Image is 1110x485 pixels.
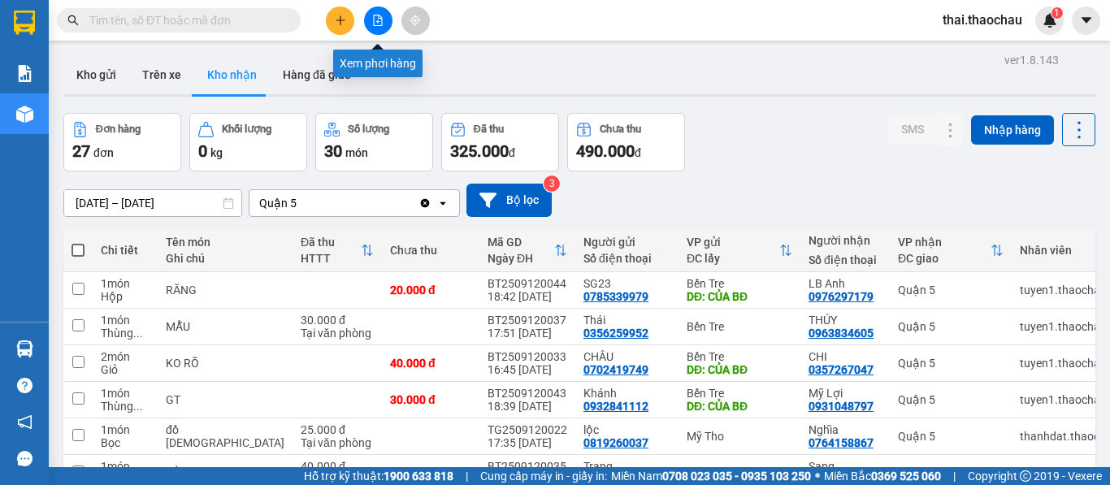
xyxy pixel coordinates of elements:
[809,400,874,413] div: 0931048797
[898,284,1004,297] div: Quận 5
[466,184,552,217] button: Bộ lọc
[583,252,670,265] div: Số điện thoại
[930,10,1035,30] span: thai.thaochau
[679,229,800,272] th: Toggle SortBy
[687,466,792,479] div: Bến Tre
[1079,13,1094,28] span: caret-down
[583,460,670,473] div: Trang
[488,290,567,303] div: 18:42 [DATE]
[898,393,1004,406] div: Quận 5
[1054,7,1060,19] span: 1
[576,141,635,161] span: 490.000
[809,387,882,400] div: Mỹ Lợi
[133,327,143,340] span: ...
[809,253,882,266] div: Số điện thoại
[479,229,575,272] th: Toggle SortBy
[315,113,433,171] button: Số lượng30món
[301,252,361,265] div: HTTT
[488,423,567,436] div: TG2509120022
[687,290,792,303] div: DĐ: CỦA BĐ
[384,470,453,483] strong: 1900 633 818
[101,277,150,290] div: 1 món
[809,290,874,303] div: 0976297179
[687,252,779,265] div: ĐC lấy
[488,252,554,265] div: Ngày ĐH
[101,436,150,449] div: Bọc
[145,85,153,101] span: 0
[1020,470,1031,482] span: copyright
[101,290,150,303] div: Hộp
[301,236,361,249] div: Đã thu
[583,423,670,436] div: lộc
[418,197,431,210] svg: Clear value
[96,123,141,135] div: Đơn hàng
[390,357,471,370] div: 40.000 đ
[898,430,1004,443] div: Quận 5
[46,18,88,33] span: Quận 5
[687,400,792,413] div: DĐ: CỦA BĐ
[124,82,242,104] td: CC:
[635,146,641,159] span: đ
[871,470,941,483] strong: 0369 525 060
[259,195,297,211] div: Quận 5
[7,36,45,51] span: Hoàng
[189,113,307,171] button: Khối lượng0kg
[583,350,670,363] div: CHÂU
[166,393,284,406] div: GT
[687,320,792,333] div: Bến Tre
[583,277,670,290] div: SG23
[410,15,421,26] span: aim
[898,357,1004,370] div: Quận 5
[14,11,35,35] img: logo-vxr
[101,363,150,376] div: Giỏ
[7,18,124,33] p: Gửi từ:
[809,314,882,327] div: THÚY
[480,467,607,485] span: Cung cấp máy in - giấy in:
[194,55,270,94] button: Kho nhận
[687,387,792,400] div: Bến Tre
[583,327,648,340] div: 0356259952
[809,234,882,247] div: Người nhận
[345,146,368,159] span: món
[488,363,567,376] div: 16:45 [DATE]
[1072,6,1100,35] button: caret-down
[6,82,125,104] td: CR:
[611,467,811,485] span: Miền Nam
[101,314,150,327] div: 1 món
[466,467,468,485] span: |
[17,378,33,393] span: question-circle
[583,363,648,376] div: 0702419749
[474,123,504,135] div: Đã thu
[567,113,685,171] button: Chưa thu490.000đ
[809,460,882,473] div: Sang
[488,460,567,473] div: BT2509120035
[953,467,956,485] span: |
[16,106,33,123] img: warehouse-icon
[301,460,374,473] div: 40.000 đ
[583,400,648,413] div: 0932841112
[815,473,820,479] span: ⚪️
[222,123,271,135] div: Khối lượng
[687,430,792,443] div: Mỹ Tho
[129,55,194,94] button: Trên xe
[809,350,882,363] div: CHI
[7,113,101,128] span: 1 - Kiện vừa (vs)
[63,55,129,94] button: Kho gửi
[301,423,374,436] div: 25.000 đ
[441,113,559,171] button: Đã thu325.000đ
[971,115,1054,145] button: Nhập hàng
[166,284,284,297] div: RĂNG
[1004,51,1059,69] div: ver 1.8.143
[809,363,874,376] div: 0357267047
[26,85,66,101] span: 30.000
[214,113,232,128] span: SL:
[436,197,449,210] svg: open
[166,320,284,333] div: MẪU
[488,350,567,363] div: BT2509120033
[488,277,567,290] div: BT2509120044
[488,387,567,400] div: BT2509120043
[17,451,33,466] span: message
[198,141,207,161] span: 0
[301,314,374,327] div: 30.000 đ
[16,65,33,82] img: solution-icon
